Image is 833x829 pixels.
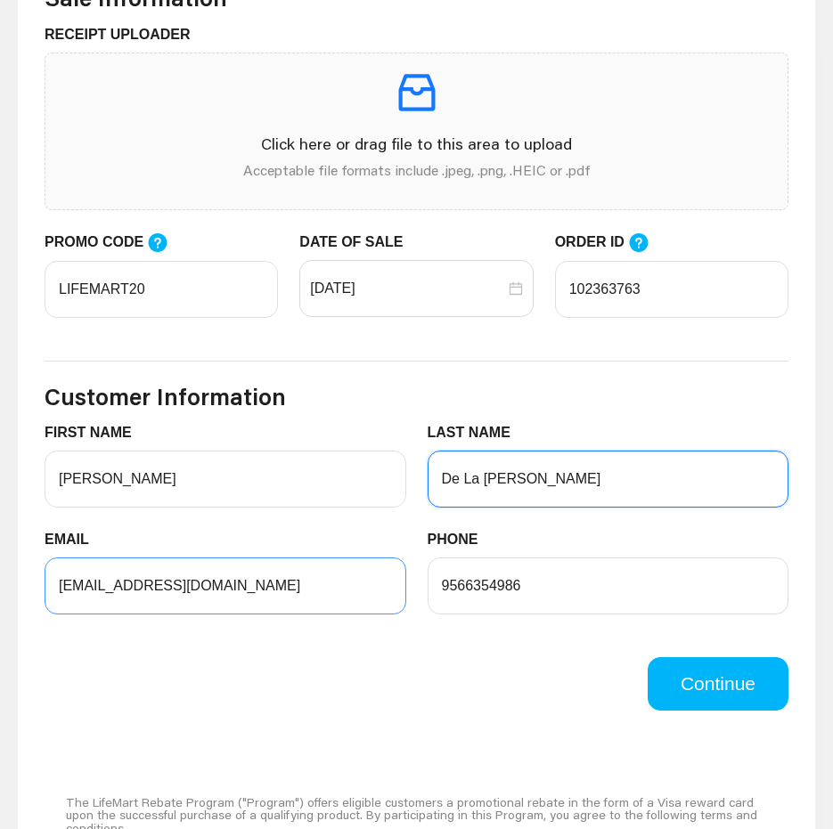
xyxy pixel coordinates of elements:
[555,232,667,254] label: ORDER ID
[60,132,773,156] p: Click here or drag file to this area to upload
[45,529,102,550] label: EMAIL
[45,24,204,45] label: RECEIPT UPLOADER
[428,422,525,443] label: LAST NAME
[45,383,788,411] h3: Customer Information
[428,557,789,614] input: PHONE
[392,68,442,118] span: inbox
[45,53,788,209] span: inboxClick here or drag file to this area to uploadAcceptable file formats include .jpeg, .png, ....
[45,451,406,508] input: FIRST NAME
[45,422,145,443] label: FIRST NAME
[45,232,185,254] label: PROMO CODE
[310,278,504,299] input: DATE OF SALE
[299,232,416,253] label: DATE OF SALE
[648,657,788,711] button: Continue
[45,557,406,614] input: EMAIL
[428,529,492,550] label: PHONE
[60,159,773,181] p: Acceptable file formats include .jpeg, .png, .HEIC or .pdf
[428,451,789,508] input: LAST NAME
